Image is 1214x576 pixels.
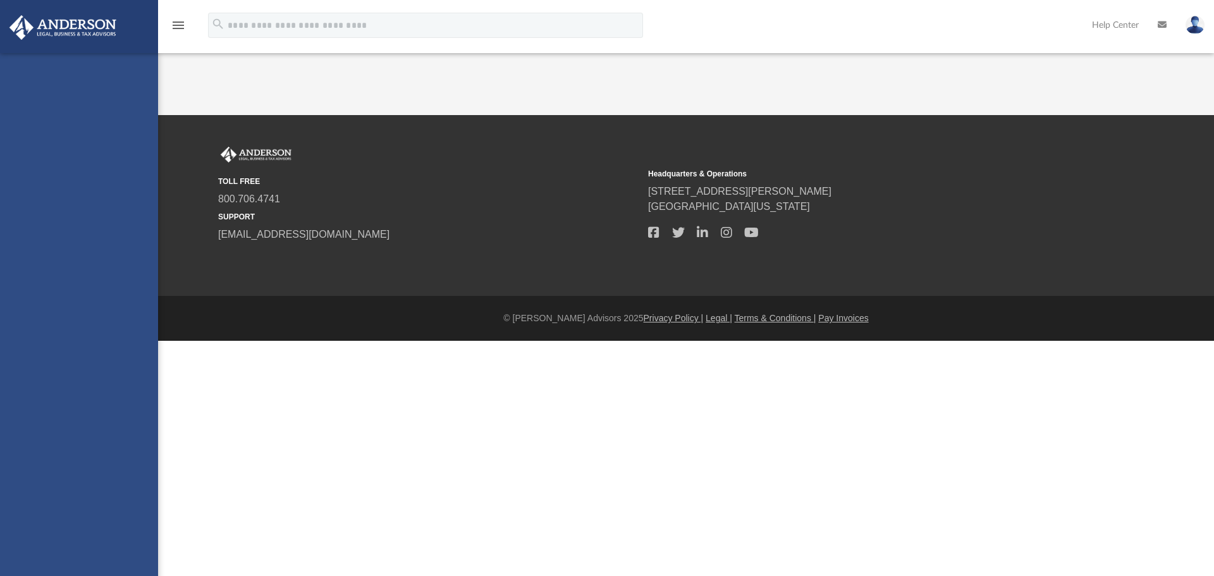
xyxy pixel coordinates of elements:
a: Terms & Conditions | [735,313,816,323]
a: Privacy Policy | [644,313,704,323]
small: TOLL FREE [218,176,639,187]
a: menu [171,24,186,33]
div: © [PERSON_NAME] Advisors 2025 [158,312,1214,325]
small: SUPPORT [218,211,639,223]
img: User Pic [1186,16,1205,34]
a: [EMAIL_ADDRESS][DOMAIN_NAME] [218,229,389,240]
a: [GEOGRAPHIC_DATA][US_STATE] [648,201,810,212]
a: [STREET_ADDRESS][PERSON_NAME] [648,186,831,197]
i: menu [171,18,186,33]
img: Anderson Advisors Platinum Portal [218,147,294,163]
a: 800.706.4741 [218,193,280,204]
img: Anderson Advisors Platinum Portal [6,15,120,40]
i: search [211,17,225,31]
a: Legal | [706,313,732,323]
small: Headquarters & Operations [648,168,1069,180]
a: Pay Invoices [818,313,868,323]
